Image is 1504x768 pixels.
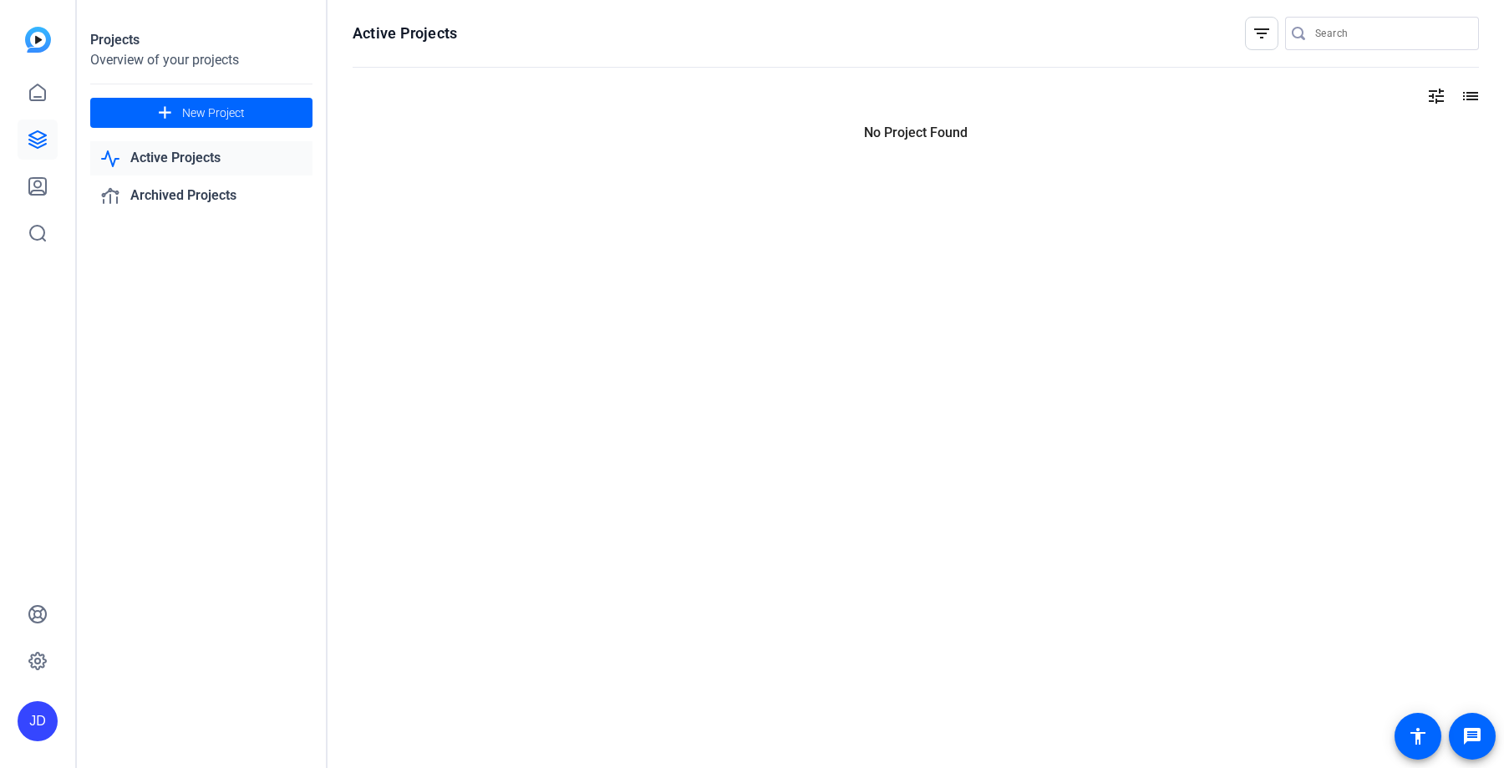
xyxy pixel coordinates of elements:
input: Search [1315,23,1466,43]
p: No Project Found [353,123,1479,143]
div: Projects [90,30,312,50]
h1: Active Projects [353,23,457,43]
mat-icon: tune [1426,86,1446,106]
img: blue-gradient.svg [25,27,51,53]
mat-icon: filter_list [1252,23,1272,43]
mat-icon: add [155,103,175,124]
div: JD [18,701,58,741]
a: Archived Projects [90,179,312,213]
a: Active Projects [90,141,312,175]
mat-icon: list [1459,86,1479,106]
mat-icon: message [1462,726,1482,746]
span: New Project [182,104,245,122]
mat-icon: accessibility [1408,726,1428,746]
div: Overview of your projects [90,50,312,70]
button: New Project [90,98,312,128]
